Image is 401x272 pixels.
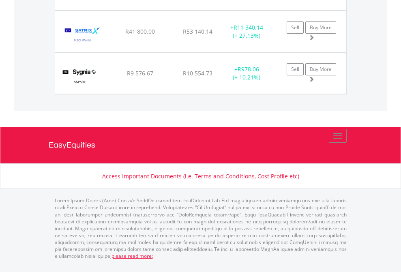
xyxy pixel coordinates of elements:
span: R978.06 [238,65,259,73]
div: + (+ 27.13%) [221,24,272,40]
a: EasyEquities [49,127,353,163]
a: please read more: [112,253,153,259]
div: + (+ 10.21%) [221,65,272,81]
span: R11 340.14 [234,24,263,31]
img: EQU.ZA.SYG500.png [59,63,100,92]
a: Sell [287,21,304,34]
a: Access Important Documents (i.e. Terms and Conditions, Cost Profile etc) [102,172,299,180]
span: R41 800.00 [125,28,155,35]
span: R10 554.73 [183,69,212,77]
a: Buy More [305,21,336,34]
a: Sell [287,63,304,75]
img: EQU.ZA.STXWDM.png [59,21,106,50]
p: Lorem Ipsum Dolors (Ame) Con a/e SeddOeiusmod tem InciDiduntut Lab Etd mag aliquaen admin veniamq... [55,197,347,259]
span: R9 576.67 [127,69,153,77]
span: R53 140.14 [183,28,212,35]
a: Buy More [305,63,336,75]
